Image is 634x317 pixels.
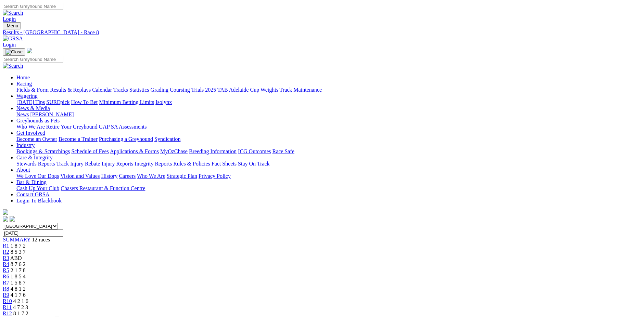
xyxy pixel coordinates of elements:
[3,63,23,69] img: Search
[11,249,26,255] span: 8 5 3 7
[11,292,26,298] span: 4 1 7 6
[3,56,63,63] input: Search
[3,292,9,298] a: R9
[3,311,12,316] a: R12
[3,243,9,249] a: R1
[205,87,259,93] a: 2025 TAB Adelaide Cup
[3,237,30,242] a: SUMMARY
[3,286,9,292] a: R8
[3,3,63,10] input: Search
[3,298,12,304] a: R10
[16,191,49,197] a: Contact GRSA
[3,22,21,29] button: Toggle navigation
[16,75,30,80] a: Home
[99,136,153,142] a: Purchasing a Greyhound
[13,298,28,304] span: 4 2 1 6
[5,49,23,55] img: Close
[61,185,145,191] a: Chasers Restaurant & Function Centre
[154,136,180,142] a: Syndication
[16,87,49,93] a: Fields & Form
[71,99,98,105] a: How To Bet
[3,280,9,286] a: R7
[16,136,57,142] a: Become an Owner
[99,99,154,105] a: Minimum Betting Limits
[212,161,237,167] a: Fact Sheets
[3,216,8,222] img: facebook.svg
[170,87,190,93] a: Coursing
[3,209,8,215] img: logo-grsa-white.png
[3,304,12,310] a: R11
[13,304,28,310] span: 4 7 2 3
[10,255,22,261] span: ABD
[16,148,70,154] a: Bookings & Scratchings
[110,148,159,154] a: Applications & Forms
[3,267,9,273] a: R5
[3,229,63,237] input: Select date
[16,105,50,111] a: News & Media
[16,198,62,203] a: Login To Blackbook
[27,48,32,53] img: logo-grsa-white.png
[3,274,9,279] a: R6
[272,148,294,154] a: Race Safe
[16,161,631,167] div: Care & Integrity
[30,111,74,117] a: [PERSON_NAME]
[16,167,30,173] a: About
[16,130,45,136] a: Get Involved
[32,237,50,242] span: 12 races
[189,148,237,154] a: Breeding Information
[129,87,149,93] a: Statistics
[16,142,35,148] a: Industry
[238,148,271,154] a: ICG Outcomes
[16,148,631,155] div: Industry
[3,29,631,36] a: Results - [GEOGRAPHIC_DATA] - Race 8
[3,48,25,56] button: Toggle navigation
[135,161,172,167] a: Integrity Reports
[11,280,26,286] span: 1 5 8 7
[16,118,60,123] a: Greyhounds as Pets
[16,185,59,191] a: Cash Up Your Club
[56,161,100,167] a: Track Injury Rebate
[3,10,23,16] img: Search
[16,173,631,179] div: About
[11,267,26,273] span: 2 1 7 8
[191,87,204,93] a: Trials
[59,136,98,142] a: Become a Trainer
[16,185,631,191] div: Bar & Dining
[16,111,631,118] div: News & Media
[137,173,165,179] a: Who We Are
[3,255,9,261] a: R3
[113,87,128,93] a: Tracks
[16,161,55,167] a: Stewards Reports
[3,36,23,42] img: GRSA
[16,99,45,105] a: [DATE] Tips
[13,311,28,316] span: 8 1 7 2
[238,161,269,167] a: Stay On Track
[16,136,631,142] div: Get Involved
[3,249,9,255] a: R2
[16,111,29,117] a: News
[16,81,32,87] a: Racing
[11,261,26,267] span: 8 7 6 2
[11,274,26,279] span: 1 8 5 4
[101,161,133,167] a: Injury Reports
[199,173,231,179] a: Privacy Policy
[3,261,9,267] a: R4
[99,124,147,130] a: GAP SA Assessments
[101,173,117,179] a: History
[151,87,168,93] a: Grading
[11,243,26,249] span: 1 8 7 2
[46,124,98,130] a: Retire Your Greyhound
[160,148,188,154] a: MyOzChase
[16,99,631,105] div: Wagering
